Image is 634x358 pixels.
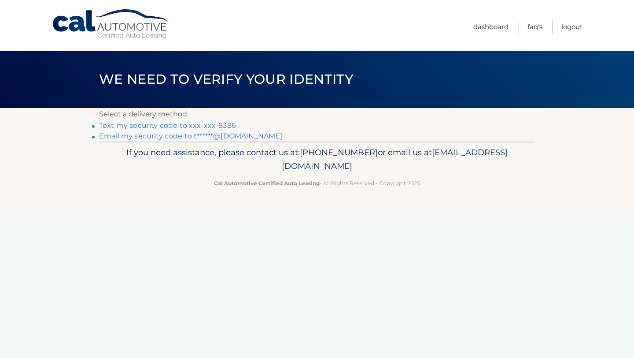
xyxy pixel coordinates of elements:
p: Select a delivery method: [99,108,535,120]
span: [PHONE_NUMBER] [300,147,378,157]
a: Text my security code to xxx-xxx-8386 [99,121,236,130]
strong: Cal Automotive Certified Auto Leasing [214,180,320,186]
a: Logout [561,19,582,34]
a: FAQ's [527,19,542,34]
p: - All Rights Reserved - Copyright 2025 [105,179,529,188]
a: Email my security code to t******@[DOMAIN_NAME] [99,132,283,140]
a: Dashboard [473,19,509,34]
span: We need to verify your identity [99,71,353,87]
p: If you need assistance, please contact us at: or email us at [105,145,529,174]
a: Cal Automotive [52,9,170,40]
